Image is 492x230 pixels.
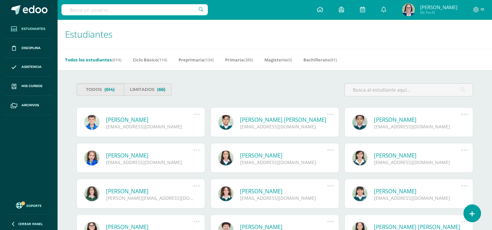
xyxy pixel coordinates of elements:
[65,28,113,40] span: Estudiantes
[240,159,327,165] div: [EMAIL_ADDRESS][DOMAIN_NAME]
[106,116,193,123] a: [PERSON_NAME]
[330,57,337,63] span: (81)
[374,152,461,159] a: [PERSON_NAME]
[374,159,461,165] div: [EMAIL_ADDRESS][DOMAIN_NAME]
[158,57,167,63] span: (114)
[5,96,52,115] a: Archivos
[225,55,253,65] a: Primaria(285)
[240,123,327,130] div: [EMAIL_ADDRESS][DOMAIN_NAME]
[402,3,415,16] img: 1b250199a7272c7df968ca1fcfd28194.png
[374,116,461,123] a: [PERSON_NAME]
[5,19,52,39] a: Estudiantes
[21,64,42,70] span: Asistencia
[76,83,124,96] a: Todos(614)
[21,103,39,108] span: Archivos
[374,187,461,195] a: [PERSON_NAME]
[157,83,166,96] span: (66)
[179,55,214,65] a: Preprimaria(134)
[124,83,172,96] a: Limitados(66)
[303,55,337,65] a: Bachillerato(81)
[104,83,115,96] span: (614)
[106,195,193,201] div: [PERSON_NAME][EMAIL_ADDRESS][DOMAIN_NAME]
[106,123,193,130] div: [EMAIL_ADDRESS][DOMAIN_NAME]
[240,116,327,123] a: [PERSON_NAME] [PERSON_NAME]
[5,39,52,58] a: Disciplina
[240,187,327,195] a: [PERSON_NAME]
[420,10,457,15] span: Mi Perfil
[374,195,461,201] div: [EMAIL_ADDRESS][DOMAIN_NAME]
[345,83,473,96] input: Busca al estudiante aquí...
[18,222,43,226] span: Cerrar panel
[26,203,42,208] span: Soporte
[65,55,121,65] a: Todos los estudiantes(614)
[5,58,52,77] a: Asistencia
[264,55,292,65] a: Magisterio(0)
[240,152,327,159] a: [PERSON_NAME]
[240,195,327,201] div: [EMAIL_ADDRESS][DOMAIN_NAME]
[21,26,45,32] span: Estudiantes
[244,57,253,63] span: (285)
[204,57,214,63] span: (134)
[106,187,193,195] a: [PERSON_NAME]
[374,123,461,130] div: [EMAIL_ADDRESS][DOMAIN_NAME]
[8,201,49,210] a: Soporte
[420,4,457,10] span: [PERSON_NAME]
[106,159,193,165] div: [EMAIL_ADDRESS][DOMAIN_NAME]
[21,83,42,89] span: Mis cursos
[287,57,292,63] span: (0)
[133,55,167,65] a: Ciclo Básico(114)
[112,57,121,63] span: (614)
[106,152,193,159] a: [PERSON_NAME]
[5,77,52,96] a: Mis cursos
[21,45,41,51] span: Disciplina
[61,4,208,15] input: Busca un usuario...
